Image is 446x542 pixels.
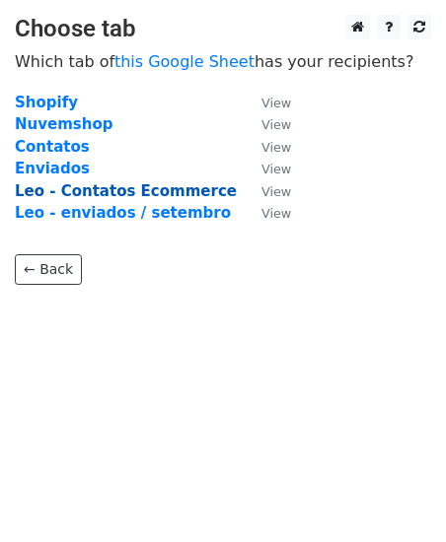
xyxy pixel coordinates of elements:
a: View [242,182,291,200]
a: Shopify [15,94,78,111]
a: this Google Sheet [114,52,255,71]
a: Enviados [15,160,90,177]
p: Which tab of has your recipients? [15,51,431,72]
a: View [242,204,291,222]
a: Leo - enviados / setembro [15,204,231,222]
a: Contatos [15,138,90,156]
h3: Choose tab [15,15,431,43]
a: Nuvemshop [15,115,112,133]
iframe: Chat Widget [347,447,446,542]
a: View [242,138,291,156]
small: View [261,206,291,221]
a: Leo - Contatos Ecommerce [15,182,237,200]
small: View [261,184,291,199]
small: View [261,140,291,155]
small: View [261,117,291,132]
a: View [242,160,291,177]
a: View [242,94,291,111]
small: View [261,162,291,176]
a: ← Back [15,254,82,285]
a: View [242,115,291,133]
small: View [261,96,291,110]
